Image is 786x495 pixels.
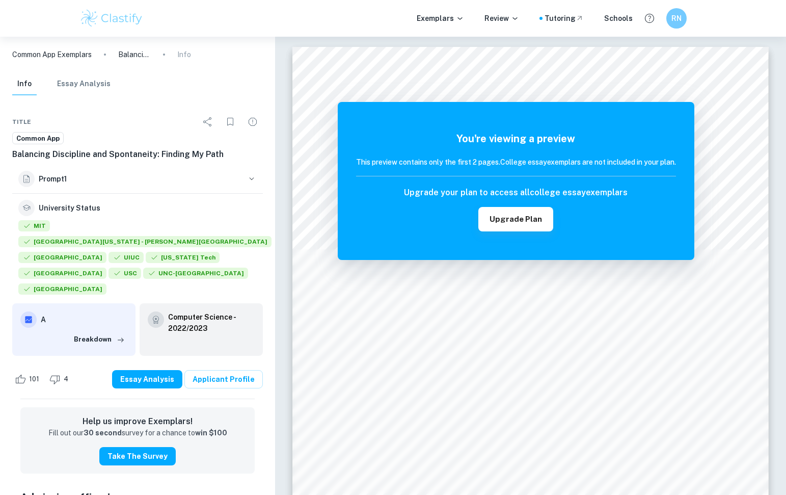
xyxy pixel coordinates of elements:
p: Info [177,49,191,60]
button: Take the Survey [99,447,176,465]
span: Title [12,117,31,126]
span: 4 [58,374,74,384]
h6: Prompt 1 [39,173,242,185]
a: Applicant Profile [184,370,263,388]
button: Prompt1 [12,165,263,193]
span: [GEOGRAPHIC_DATA] [18,283,106,295]
div: Accepted: Georgia Institute of Technology [146,252,220,266]
span: MIT [18,220,50,231]
a: Schools [604,13,633,24]
button: Help and Feedback [641,10,658,27]
button: Breakdown [71,332,127,347]
div: Accepted: University of Michigan - Ann Arbor [18,236,272,250]
button: RN [666,8,687,29]
h6: A [41,314,127,325]
p: Review [484,13,519,24]
span: [GEOGRAPHIC_DATA] [18,268,106,279]
img: Clastify logo [79,8,144,29]
a: Computer Science - 2022/2023 [168,311,255,334]
p: Fill out our survey for a chance to [48,428,227,439]
span: UIUC [109,252,144,263]
div: Accepted: Massachusetts Institute of Technology [18,220,50,234]
span: [GEOGRAPHIC_DATA] [18,252,106,263]
span: [GEOGRAPHIC_DATA][US_STATE] - [PERSON_NAME][GEOGRAPHIC_DATA] [18,236,272,247]
div: Report issue [242,112,263,132]
a: Common App [12,132,64,145]
div: Like [12,371,45,387]
h6: RN [670,13,682,24]
a: Common App Exemplars [12,49,92,60]
div: Accepted: Vanderbilt University [18,283,106,297]
h6: Balancing Discipline and Spontaneity: Finding My Path [12,148,263,161]
div: Dislike [47,371,74,387]
h5: You're viewing a preview [356,131,676,146]
h6: University Status [39,202,100,214]
div: Bookmark [220,112,240,132]
div: Share [198,112,218,132]
p: Exemplars [417,13,464,24]
div: Accepted: University of North Carolina at Chapel Hill [143,268,248,281]
span: [US_STATE] Tech [146,252,220,263]
div: Accepted: Northwestern University [18,252,106,266]
strong: 30 second [84,429,122,437]
strong: win $100 [195,429,227,437]
button: Essay Analysis [112,370,182,388]
h6: Help us improve Exemplars! [29,415,247,428]
h6: This preview contains only the first 2 pages. College essay exemplars are not included in your plan. [356,157,676,168]
span: UNC-[GEOGRAPHIC_DATA] [143,268,248,279]
h6: Upgrade your plan to access all college essay exemplars [404,187,628,199]
div: Accepted: University of Southern California [109,268,141,281]
button: Essay Analysis [57,73,111,95]
p: Balancing Discipline and Spontaneity: Finding My Path [118,49,151,60]
div: Accepted: University of Illinois at Urbana-Champaign [109,252,144,266]
span: 101 [23,374,45,384]
button: Info [12,73,37,95]
span: Common App [13,134,63,144]
a: Tutoring [545,13,584,24]
div: Accepted: Purdue University [18,268,106,281]
span: USC [109,268,141,279]
button: Upgrade Plan [478,207,553,231]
